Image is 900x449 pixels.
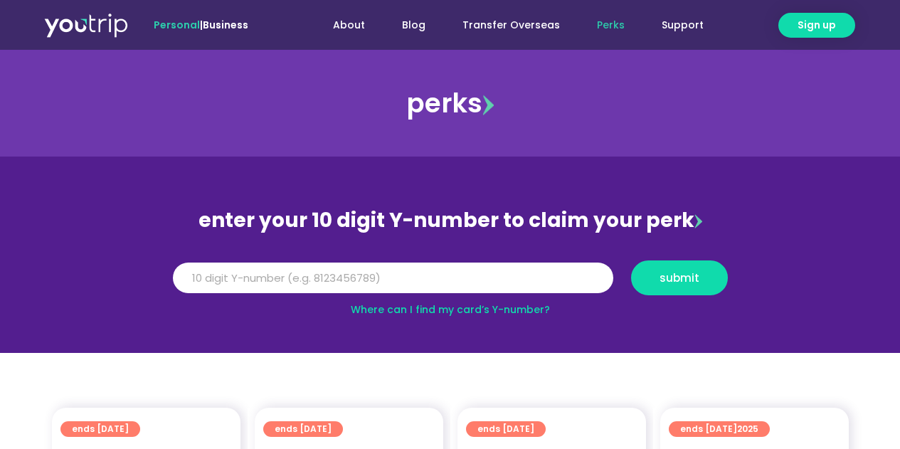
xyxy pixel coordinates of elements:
[631,260,728,295] button: submit
[314,12,383,38] a: About
[737,423,758,435] span: 2025
[173,260,728,306] form: Y Number
[669,421,770,437] a: ends [DATE]2025
[154,18,200,32] span: Personal
[383,12,444,38] a: Blog
[287,12,722,38] nav: Menu
[166,202,735,239] div: enter your 10 digit Y-number to claim your perk
[680,421,758,437] span: ends [DATE]
[643,12,722,38] a: Support
[60,421,140,437] a: ends [DATE]
[578,12,643,38] a: Perks
[351,302,550,317] a: Where can I find my card’s Y-number?
[275,421,332,437] span: ends [DATE]
[154,18,248,32] span: |
[660,273,699,283] span: submit
[444,12,578,38] a: Transfer Overseas
[798,18,836,33] span: Sign up
[72,421,129,437] span: ends [DATE]
[477,421,534,437] span: ends [DATE]
[263,421,343,437] a: ends [DATE]
[466,421,546,437] a: ends [DATE]
[778,13,855,38] a: Sign up
[203,18,248,32] a: Business
[173,263,613,294] input: 10 digit Y-number (e.g. 8123456789)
